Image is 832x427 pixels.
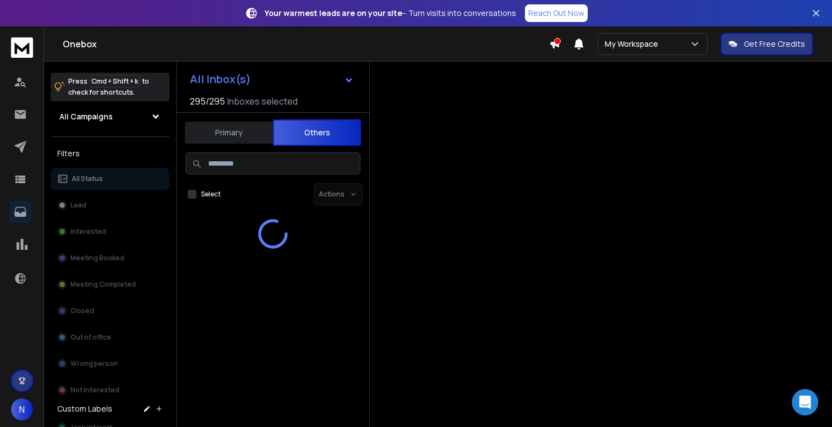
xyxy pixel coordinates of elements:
button: All Campaigns [51,106,169,128]
a: Reach Out Now [525,4,588,22]
h3: Filters [51,146,169,161]
strong: Your warmest leads are on your site [265,8,402,18]
h1: All Inbox(s) [190,74,251,85]
p: Press to check for shortcuts. [68,76,149,98]
p: – Turn visits into conversations [265,8,516,19]
button: N [11,398,33,420]
h3: Custom Labels [57,403,112,414]
p: Reach Out Now [528,8,584,19]
button: Primary [185,121,273,145]
div: Open Intercom Messenger [792,389,818,415]
span: 295 / 295 [190,95,225,108]
img: logo [11,37,33,58]
p: My Workspace [605,39,663,50]
h3: Inboxes selected [227,95,298,108]
span: Cmd + Shift + k [90,75,140,87]
button: Others [273,119,361,146]
label: Select [201,190,221,199]
h1: Onebox [63,37,549,51]
button: All Inbox(s) [181,68,363,90]
p: Get Free Credits [744,39,805,50]
button: Get Free Credits [721,33,813,55]
h1: All Campaigns [59,111,113,122]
